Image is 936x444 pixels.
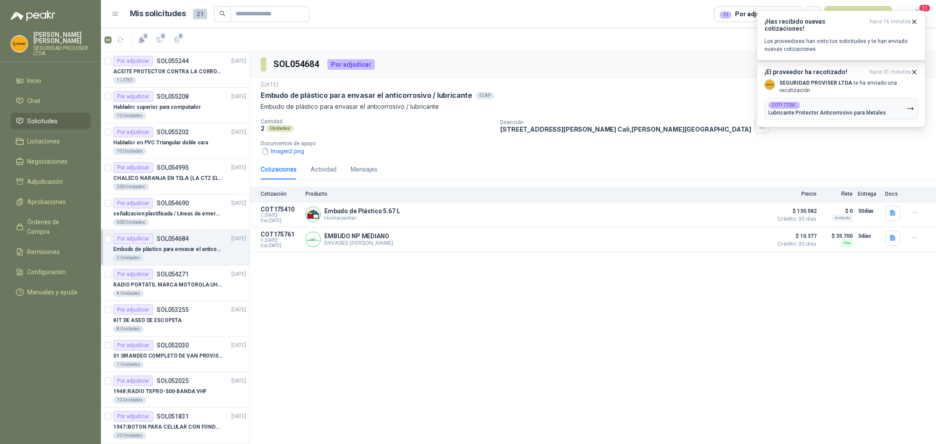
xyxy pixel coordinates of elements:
div: Flex [840,240,853,247]
button: COT177261Lubricante Protector Anticorrosivo para Metales [764,98,918,120]
div: Por adjudicar [113,198,153,208]
div: Incluido [832,215,853,222]
p: Embudo de Plástico 5.67 L [324,208,400,215]
a: Órdenes de Compra [11,214,90,240]
div: Por adjudicar [113,56,153,66]
p: SEGURIDAD PROVISER LTDA [33,46,90,56]
p: [DATE] [231,306,246,314]
button: Imagen2.png [261,147,305,156]
span: 21 [193,9,207,19]
p: Documentos de apoyo [261,140,932,147]
div: Unidades [266,125,294,132]
span: 3 [178,32,184,39]
p: [DATE] [231,164,246,172]
span: Crédito 30 días [773,216,817,222]
p: KIT DE ASEO DE ESCOPETA [113,316,182,325]
span: search [219,11,226,17]
a: Por adjudicarSOL055244[DATE] ACEITE PROTECTOR CONTRA LA CORROSION - PARA LIMPIEZA DE ARMAMENTO1 L... [101,52,250,88]
p: [DATE] [231,57,246,65]
div: Cotizaciones [261,165,297,174]
div: Por adjudicar [720,9,775,19]
span: $ 10.377 [773,231,817,241]
p: [STREET_ADDRESS][PERSON_NAME] Cali , [PERSON_NAME][GEOGRAPHIC_DATA] [500,125,751,133]
div: ECAP [476,92,494,99]
p: te ha enviado una recotización. [779,79,918,94]
button: Nueva solicitud [825,6,892,22]
h3: ¡El proveedor ha recotizado! [764,68,866,76]
p: Embudo de plástico para envasar el anticorrosivo / lubricante [261,102,925,111]
p: Flete [822,191,853,197]
a: Licitaciones [11,133,90,150]
span: Exp: [DATE] [261,218,300,223]
a: Chat [11,93,90,109]
div: 1 Unidades [113,361,143,368]
div: Por adjudicar [113,162,153,173]
span: C: [DATE] [261,213,300,218]
p: 1947 | BOTON PARA CELULAR CON FONDO AMARILLO [113,423,222,431]
p: COT175410 [261,206,300,213]
p: [DATE] [231,93,246,101]
p: Cotización [261,191,300,197]
div: Por adjudicar [113,127,153,137]
p: SOL052030 [157,342,189,348]
p: 1948 | RADIO TXPRO-500-BANDA VHF [113,387,207,396]
a: Remisiones [11,243,90,260]
p: ENVASES [PERSON_NAME] [324,240,393,246]
button: 3 [135,33,149,47]
a: Por adjudicarSOL054690[DATE] señalizacion plastificada / Líneas de emergencia500 Unidades [101,194,250,230]
button: ¡El proveedor ha recotizado!hace 31 minutos Company LogoSEGURIDAD PROVISER LTDA te ha enviado una... [757,61,925,127]
p: señalizacion plastificada / Líneas de emergencia [113,210,222,218]
div: 10 Unidades [113,112,146,119]
div: 1 LITRO [113,77,136,84]
span: 3 [160,32,166,39]
a: Aprobaciones [11,193,90,210]
a: Por adjudicarSOL051831[DATE] 1947 |BOTON PARA CELULAR CON FONDO AMARILLO20 Unidades [101,408,250,443]
p: SOL053255 [157,307,189,313]
h3: ¡Has recibido nuevas cotizaciones! [764,18,866,32]
h1: Mis solicitudes [130,7,186,20]
p: SOL054271 [157,271,189,277]
p: [DATE] [231,412,246,421]
b: COT177261 [772,103,796,107]
p: SOL051831 [157,413,189,419]
div: Mensajes [351,165,377,174]
a: Inicio [11,72,90,89]
div: Por adjudicar [327,59,375,70]
p: 01 | BRANDEO COMPLETO DE VAN PROVISER [113,352,222,360]
b: SEGURIDAD PROVISER LTDA [779,80,852,86]
div: Por adjudicar [113,340,153,351]
p: SOL055208 [157,93,189,100]
div: Por adjudicar [113,376,153,386]
span: Manuales y ayuda [27,287,77,297]
div: Por adjudicar [113,91,153,102]
a: Por adjudicarSOL054684[DATE] Embudo de plástico para envasar el anticorrosivo / lubricante2 Unidades [101,230,250,265]
span: Órdenes de Compra [27,217,82,236]
p: [DATE] [231,128,246,136]
span: hace 31 minutos [870,68,911,76]
p: Entrega [858,191,880,197]
a: Por adjudicarSOL054271[DATE] RADIO PORTATIL MARCA MOTOROLA UHF SIN PANTALLA CON GPS, INCLUYE: ANT... [101,265,250,301]
p: 30 días [858,206,880,216]
p: $ 35.700 [822,231,853,241]
p: Embudo de plástico para envasar el anticorrosivo / lubricante [113,245,222,254]
p: Homecenter [324,215,400,221]
button: 3 [152,33,166,47]
button: ¡Has recibido nuevas cotizaciones!hace 16 minutos Los proveedores han visto tus solicitudes y te ... [757,11,925,61]
p: [DATE] [231,341,246,350]
div: Por adjudicar [113,411,153,422]
div: 2 Unidades [113,254,143,261]
button: 3 [170,33,184,47]
a: Negociaciones [11,153,90,170]
p: 3 días [858,231,880,241]
p: Embudo de plástico para envasar el anticorrosivo / lubricante [261,91,472,100]
span: Inicio [27,76,41,86]
p: SOL054690 [157,200,189,206]
span: 3 [143,32,149,39]
p: Hablador en PVC Triangular doble cara [113,139,208,147]
div: Por adjudicar [113,269,153,279]
p: EMBUDO NP MEDIANO [324,233,393,240]
div: 11 [720,11,732,18]
span: Aprobaciones [27,197,66,207]
div: 10 Unidades [113,397,146,404]
a: Configuración [11,264,90,280]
